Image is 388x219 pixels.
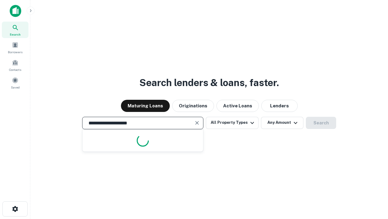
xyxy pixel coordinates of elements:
[121,100,170,112] button: Maturing Loans
[206,117,259,129] button: All Property Types
[9,67,21,72] span: Contacts
[10,5,21,17] img: capitalize-icon.png
[139,75,279,90] h3: Search lenders & loans, faster.
[216,100,259,112] button: Active Loans
[2,39,28,56] a: Borrowers
[11,85,20,90] span: Saved
[261,117,303,129] button: Any Amount
[358,170,388,200] iframe: Chat Widget
[2,75,28,91] a: Saved
[2,22,28,38] a: Search
[10,32,21,37] span: Search
[8,50,22,54] span: Borrowers
[2,57,28,73] a: Contacts
[172,100,214,112] button: Originations
[193,119,201,127] button: Clear
[261,100,298,112] button: Lenders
